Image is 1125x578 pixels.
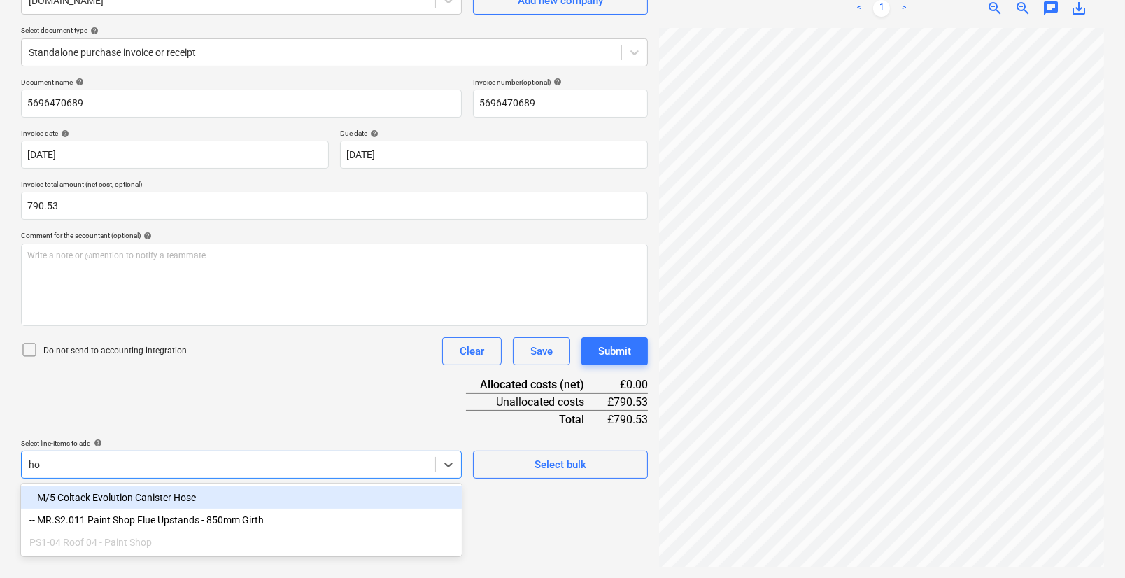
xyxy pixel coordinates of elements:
iframe: Chat Widget [1055,511,1125,578]
input: Invoice total amount (net cost, optional) [21,192,648,220]
span: help [87,27,99,35]
div: £790.53 [607,393,648,411]
div: Due date [340,129,648,138]
span: help [367,129,378,138]
div: Select bulk [535,456,586,474]
div: PS1-04 Roof 04 - Paint Shop [21,531,462,554]
div: Comment for the accountant (optional) [21,231,648,240]
button: Save [513,337,570,365]
div: Save [530,342,553,360]
div: Invoice number (optional) [473,78,648,87]
div: Select document type [21,26,648,35]
span: help [551,78,562,86]
button: Select bulk [473,451,648,479]
input: Due date not specified [340,141,648,169]
div: Total [466,411,607,428]
div: Unallocated costs [466,393,607,411]
div: Select line-items to add [21,439,462,448]
div: £790.53 [607,411,648,428]
span: help [58,129,69,138]
div: -- MR.S2.011 Paint Shop Flue Upstands - 850mm Girth [21,509,462,531]
div: £0.00 [607,376,648,393]
span: help [91,439,102,447]
input: Invoice date not specified [21,141,329,169]
input: Invoice number [473,90,648,118]
div: Invoice date [21,129,329,138]
div: Document name [21,78,462,87]
div: Submit [598,342,631,360]
div: Allocated costs (net) [466,376,607,393]
span: help [73,78,84,86]
span: help [141,232,152,240]
p: Do not send to accounting integration [43,345,187,357]
div: -- M/5 Coltack Evolution Canister Hose [21,486,462,509]
div: Clear [460,342,484,360]
input: Document name [21,90,462,118]
button: Clear [442,337,502,365]
p: Invoice total amount (net cost, optional) [21,180,648,192]
button: Submit [581,337,648,365]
